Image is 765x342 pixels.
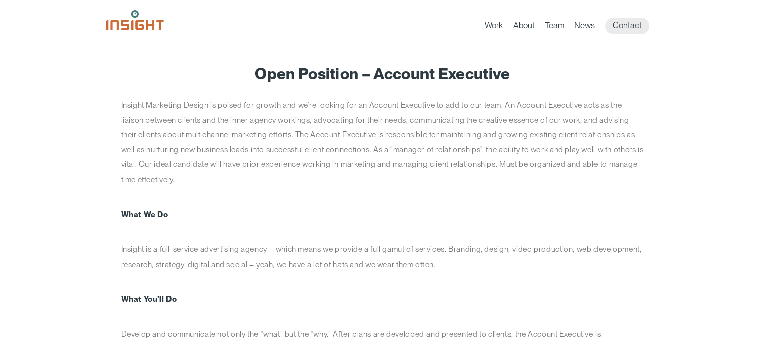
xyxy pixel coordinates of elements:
[485,18,659,34] nav: primary navigation menu
[513,20,535,34] a: About
[121,294,177,304] strong: What You’ll Do
[545,20,564,34] a: Team
[121,65,644,82] h1: Open Position – Account Executive
[574,20,595,34] a: News
[121,98,644,187] p: Insight Marketing Design is poised for growth and we’re looking for an Account Executive to add t...
[106,10,164,30] img: Insight Marketing Design
[121,242,644,272] p: Insight is a full-service advertising agency – which means we provide a full gamut of services. B...
[485,20,503,34] a: Work
[121,210,168,219] strong: What We Do
[605,18,649,34] a: Contact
